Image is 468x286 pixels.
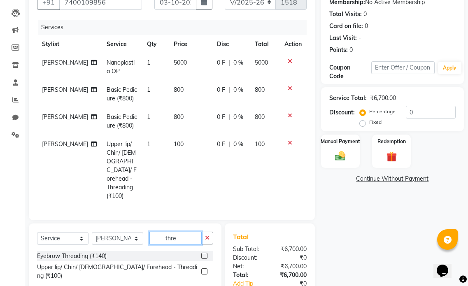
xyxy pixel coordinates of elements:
[174,59,187,66] span: 5000
[212,35,250,53] th: Disc
[228,140,230,149] span: |
[228,113,230,121] span: |
[321,138,360,145] label: Manual Payment
[329,108,355,117] div: Discount:
[329,46,348,54] div: Points:
[102,35,142,53] th: Service
[369,108,396,115] label: Percentage
[349,46,353,54] div: 0
[227,262,270,271] div: Net:
[438,62,461,74] button: Apply
[147,140,150,148] span: 1
[42,86,88,93] span: [PERSON_NAME]
[227,271,270,279] div: Total:
[365,22,368,30] div: 0
[383,150,400,163] img: _gift.svg
[169,35,212,53] th: Price
[217,140,225,149] span: 0 F
[270,271,312,279] div: ₹6,700.00
[174,86,184,93] span: 800
[255,113,265,121] span: 800
[332,150,349,162] img: _cash.svg
[329,63,371,81] div: Coupon Code
[329,94,367,102] div: Service Total:
[147,113,150,121] span: 1
[42,140,88,148] span: [PERSON_NAME]
[142,35,169,53] th: Qty
[228,86,230,94] span: |
[37,263,198,280] div: Upper lip/ Chin/ [DEMOGRAPHIC_DATA]/ Forehead - Threading (₹100)
[37,35,102,53] th: Stylist
[149,232,202,244] input: Search or Scan
[255,86,265,93] span: 800
[174,140,184,148] span: 100
[433,253,460,278] iframe: chat widget
[233,113,243,121] span: 0 %
[174,113,184,121] span: 800
[329,22,363,30] div: Card on file:
[371,61,435,74] input: Enter Offer / Coupon Code
[369,119,382,126] label: Fixed
[42,113,88,121] span: [PERSON_NAME]
[363,10,367,19] div: 0
[377,138,406,145] label: Redemption
[279,35,307,53] th: Action
[217,113,225,121] span: 0 F
[37,252,107,260] div: Eyebrow Threading (₹140)
[233,86,243,94] span: 0 %
[107,140,137,200] span: Upper lip/ Chin/ [DEMOGRAPHIC_DATA]/ Forehead - Threading (₹100)
[227,253,270,262] div: Discount:
[107,59,135,75] span: Nanoplastia OP
[233,58,243,67] span: 0 %
[250,35,279,53] th: Total
[270,262,312,271] div: ₹6,700.00
[147,59,150,66] span: 1
[370,94,396,102] div: ₹6,700.00
[359,34,361,42] div: -
[255,59,268,66] span: 5000
[329,34,357,42] div: Last Visit:
[255,140,265,148] span: 100
[107,86,137,102] span: Basic Pedicure (₹800)
[233,140,243,149] span: 0 %
[107,113,137,129] span: Basic Pedicure (₹800)
[217,58,225,67] span: 0 F
[270,245,312,253] div: ₹6,700.00
[38,20,313,35] div: Services
[329,10,362,19] div: Total Visits:
[217,86,225,94] span: 0 F
[42,59,88,66] span: [PERSON_NAME]
[323,174,462,183] a: Continue Without Payment
[270,253,312,262] div: ₹0
[233,233,252,241] span: Total
[228,58,230,67] span: |
[227,245,270,253] div: Sub Total:
[147,86,150,93] span: 1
